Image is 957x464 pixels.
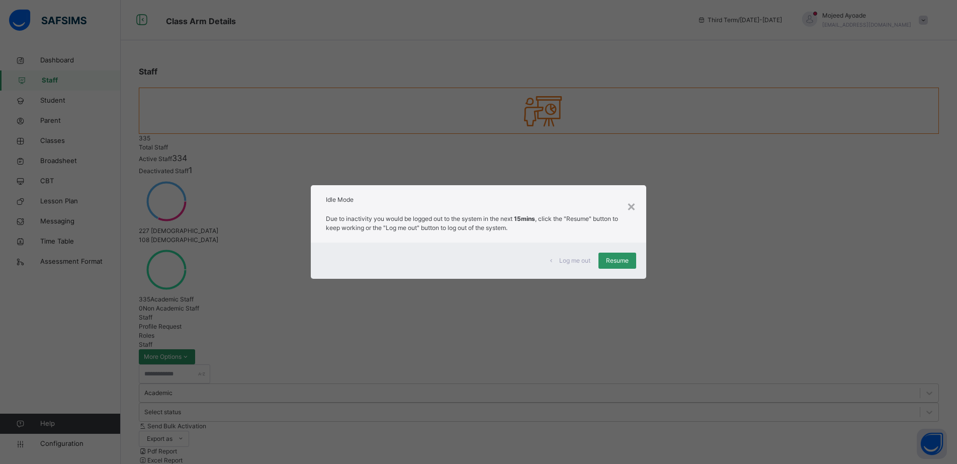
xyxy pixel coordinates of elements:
[514,215,535,222] strong: 15mins
[559,256,590,265] span: Log me out
[627,195,636,216] div: ×
[326,214,631,233] p: Due to inactivity you would be logged out to the system in the next , click the "Resume" button t...
[326,195,631,204] h2: Idle Mode
[606,256,629,265] span: Resume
